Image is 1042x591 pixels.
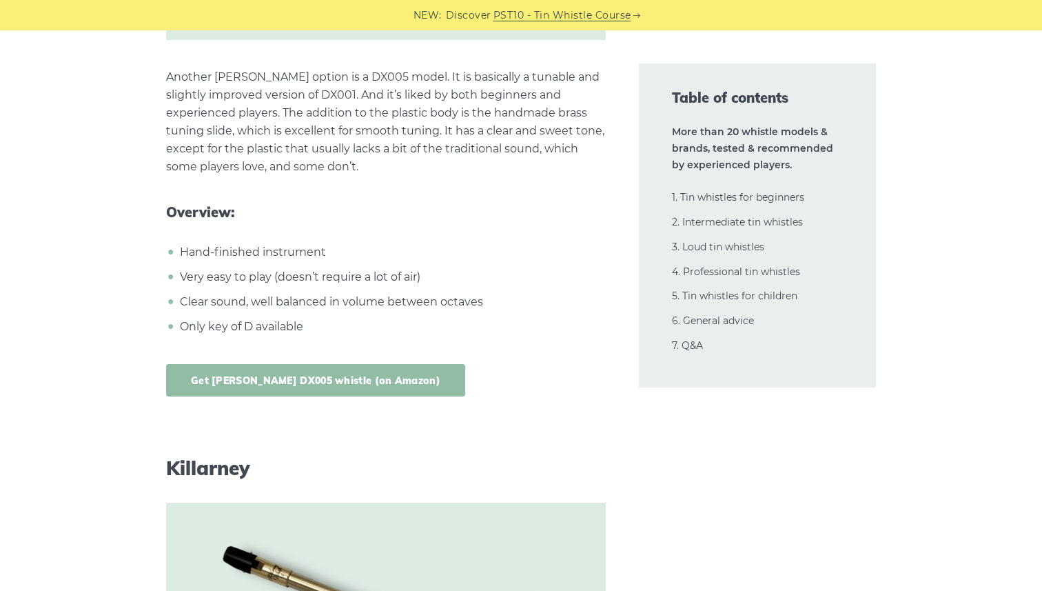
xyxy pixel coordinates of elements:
[672,216,803,228] a: 2. Intermediate tin whistles
[493,8,631,23] a: PST10 - Tin Whistle Course
[176,293,606,311] li: Clear sound, well balanced in volume between octaves
[446,8,491,23] span: Discover
[672,314,754,327] a: 6. General advice
[176,268,606,286] li: Very easy to play (doesn’t require a lot of air)
[176,243,606,261] li: Hand-finished instrument
[672,339,703,352] a: 7. Q&A
[672,266,800,278] a: 4. Professional tin whistles
[672,126,833,171] strong: More than 20 whistle models & brands, tested & recommended by experienced players.
[176,318,606,336] li: Only key of D available
[672,191,804,203] a: 1. Tin whistles for beginners
[672,290,797,302] a: 5. Tin whistles for children
[166,68,606,176] p: Another [PERSON_NAME] option is a DX005 model. It is basically a tunable and slightly improved ve...
[166,204,606,221] span: Overview:
[413,8,442,23] span: NEW:
[672,241,764,253] a: 3. Loud tin whistles
[166,457,606,480] h3: Killarney
[166,364,465,397] a: Get [PERSON_NAME] DX005 whistle (on Amazon)
[672,88,843,108] span: Table of contents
